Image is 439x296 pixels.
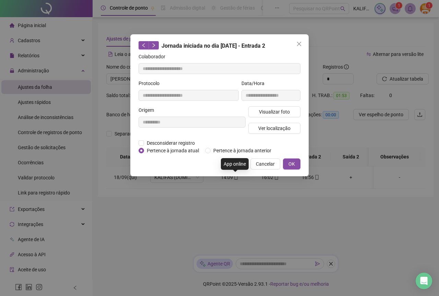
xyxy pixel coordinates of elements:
span: Pertence à jornada atual [144,147,202,154]
span: left [141,43,146,48]
label: Colaborador [139,53,170,60]
span: Desconsiderar registro [144,139,198,147]
label: Data/Hora [241,80,269,87]
span: OK [288,160,295,168]
button: left [139,41,149,49]
div: App online [221,158,249,170]
div: Open Intercom Messenger [416,273,432,289]
button: Visualizar foto [248,106,300,117]
span: close [296,41,302,47]
span: Pertence à jornada anterior [211,147,274,154]
button: Cancelar [250,158,280,169]
span: Ver localização [258,125,290,132]
label: Protocolo [139,80,164,87]
button: OK [283,158,300,169]
span: Visualizar foto [259,108,290,116]
button: Ver localização [248,123,300,134]
div: Jornada iniciada no dia [DATE] - Entrada 2 [139,41,300,50]
label: Origem [139,106,158,114]
button: right [149,41,159,49]
button: Close [294,38,305,49]
span: right [151,43,156,48]
span: Cancelar [256,160,275,168]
